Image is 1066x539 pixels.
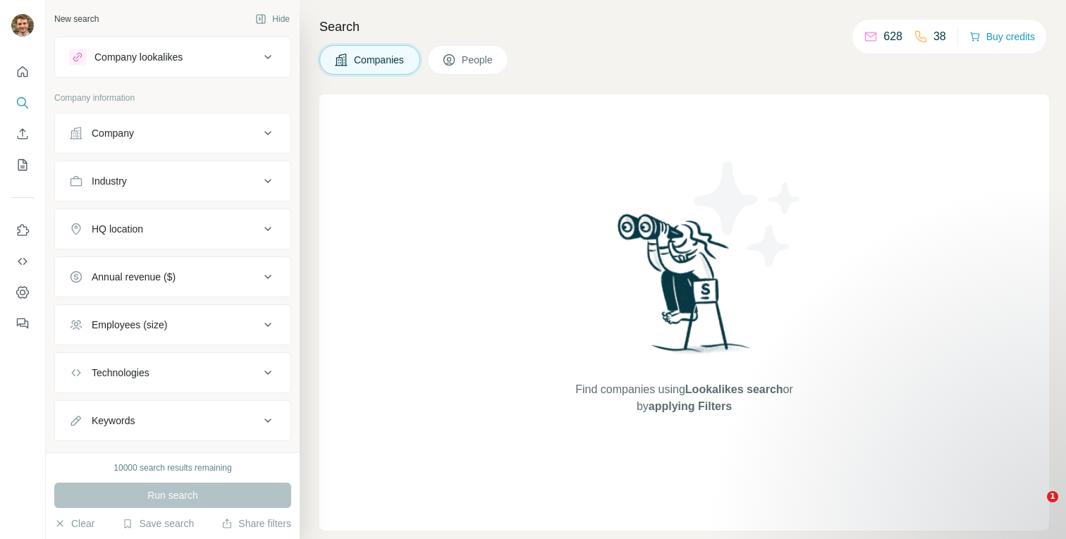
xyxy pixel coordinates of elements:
button: Industry [55,164,290,198]
button: Feedback [11,311,34,336]
p: 628 [883,28,902,45]
span: People [462,53,494,67]
button: Company [55,116,290,150]
button: Dashboard [11,280,34,305]
button: Use Surfe API [11,249,34,274]
button: Company lookalikes [55,40,290,74]
img: Surfe Illustration - Woman searching with binoculars [611,210,758,367]
div: Industry [92,174,127,188]
span: Find companies using or by [571,381,797,415]
div: Annual revenue ($) [92,270,176,284]
div: Technologies [92,366,149,380]
button: HQ location [55,212,290,246]
button: Search [11,90,34,116]
div: 10000 search results remaining [114,461,231,474]
button: Use Surfe on LinkedIn [11,218,34,243]
div: HQ location [92,222,143,236]
button: Save search [122,516,194,531]
button: Clear [54,516,94,531]
p: 38 [933,28,946,45]
img: Surfe Illustration - Stars [685,151,811,278]
button: Enrich CSV [11,121,34,147]
button: Buy credits [969,27,1035,47]
iframe: Intercom live chat [1018,491,1052,525]
span: Lookalikes search [685,383,783,395]
span: Companies [354,53,405,67]
button: Share filters [221,516,291,531]
button: Annual revenue ($) [55,260,290,294]
img: Avatar [11,14,34,37]
div: Employees (size) [92,318,167,332]
button: Quick start [11,59,34,85]
button: Technologies [55,356,290,390]
div: New search [54,13,99,25]
span: 1 [1047,491,1058,502]
button: Employees (size) [55,308,290,342]
button: Keywords [55,404,290,438]
h4: Search [319,17,1049,37]
div: Company lookalikes [94,50,183,64]
span: applying Filters [649,400,732,412]
div: Company [92,126,134,140]
button: Hide [245,8,300,30]
div: Keywords [92,414,135,428]
button: My lists [11,152,34,178]
p: Company information [54,92,291,104]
